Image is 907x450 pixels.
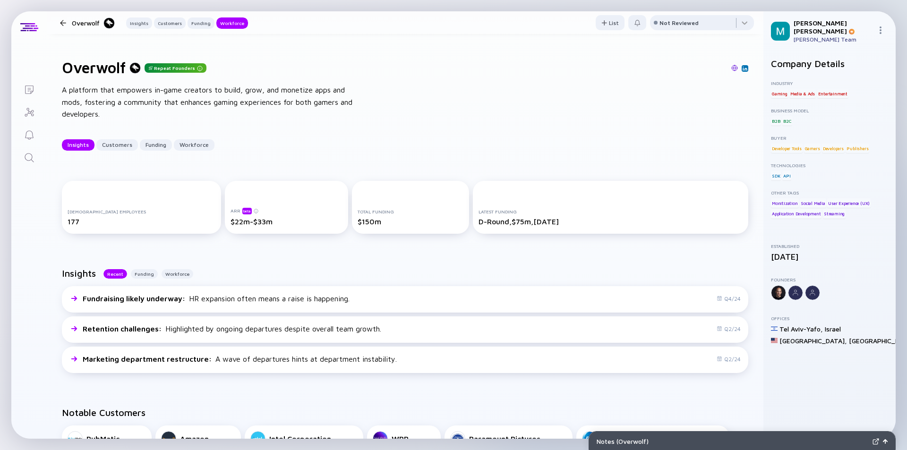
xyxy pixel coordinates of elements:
a: Investor Map [11,100,47,123]
span: Fundraising likely underway : [83,294,187,303]
div: PubMatic [86,434,120,443]
div: HR expansion often means a raise is happening. [83,294,350,303]
h2: Notable Customers [62,407,748,418]
div: Social Media [800,198,826,208]
div: Total Funding [358,209,463,214]
div: API [782,171,791,180]
h1: Overwolf [62,59,126,76]
div: Entertainment [817,89,848,98]
img: United States Flag [771,337,778,344]
div: Gamers [804,144,821,153]
div: Israel [825,325,841,333]
div: Q2/24 [717,325,741,332]
button: Workforce [162,269,193,279]
div: Q4/24 [717,295,741,302]
div: Funding [140,137,172,152]
div: B2C [782,116,792,126]
div: List [596,16,625,30]
button: Customers [154,17,186,29]
div: Highlighted by ongoing departures despite overall team growth. [83,324,381,333]
div: B2B [771,116,781,126]
img: Mordechai Profile Picture [771,22,790,41]
div: D-Round, $75m, [DATE] [479,217,743,226]
img: Overwolf Website [731,65,738,71]
button: Funding [131,269,158,279]
div: SDK [771,171,781,180]
div: Other Tags [771,190,888,195]
div: Workforce [216,18,248,28]
div: Notes ( Overwolf ) [597,437,869,445]
div: Funding [188,18,214,28]
div: Streaming [823,209,846,219]
span: Retention challenges : [83,324,163,333]
div: Business Model [771,108,888,113]
div: Established [771,243,888,249]
div: WPP [392,434,409,443]
div: Developer Tools [771,144,803,153]
span: Marketing department restructure : [83,355,214,363]
button: Insights [62,139,94,151]
button: Insights [126,17,152,29]
div: 177 [68,217,215,226]
div: A platform that empowers in-game creators to build, grow, and monetize apps and mods, fostering a... [62,84,364,120]
button: List [596,15,625,30]
button: Workforce [174,139,214,151]
div: [DATE] [771,252,888,262]
div: Developers [822,144,845,153]
div: Tel Aviv-Yafo , [779,325,823,333]
div: [PERSON_NAME] Team [794,36,873,43]
button: Recent [103,269,127,279]
a: Reminders [11,123,47,145]
div: $150m [358,217,463,226]
div: Customers [154,18,186,28]
img: Menu [877,26,884,34]
div: Offices [771,315,888,321]
div: Not Reviewed [659,19,699,26]
a: Lists [11,77,47,100]
img: Open Notes [883,439,888,444]
div: Overwolf [72,17,115,29]
div: Buyer [771,135,888,141]
div: Insights [126,18,152,28]
div: Intel Corporation [269,434,331,443]
div: Paramount Pictures [469,434,540,443]
div: A wave of departures hints at department instability. [83,355,397,363]
div: beta [242,208,252,214]
div: Industry [771,80,888,86]
a: Search [11,145,47,168]
div: ARR [231,207,342,214]
div: Founders [771,277,888,282]
div: Application Development [771,209,821,219]
div: Publishers [846,144,869,153]
div: [GEOGRAPHIC_DATA] , [779,337,847,345]
button: Funding [188,17,214,29]
div: $22m-$33m [231,217,342,226]
h2: Company Details [771,58,888,69]
img: Expand Notes [873,438,879,445]
div: Monitization [771,198,799,208]
div: Amazon [180,434,209,443]
div: Customers [96,137,138,152]
button: Funding [140,139,172,151]
div: Latest Funding [479,209,743,214]
button: Customers [96,139,138,151]
div: Gaming [771,89,788,98]
div: Repeat Founders [145,63,206,73]
div: Media & Ads [789,89,816,98]
div: [PERSON_NAME] [PERSON_NAME] [794,19,873,35]
h2: Insights [62,268,96,279]
div: Technologies [771,162,888,168]
div: Insights [62,137,94,152]
img: Overwolf Linkedin Page [743,66,747,71]
div: Workforce [174,137,214,152]
div: Q2/24 [717,356,741,363]
div: User Experience (UX) [827,198,871,208]
img: Israel Flag [771,325,778,332]
div: [DEMOGRAPHIC_DATA] Employees [68,209,215,214]
button: Workforce [216,17,248,29]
